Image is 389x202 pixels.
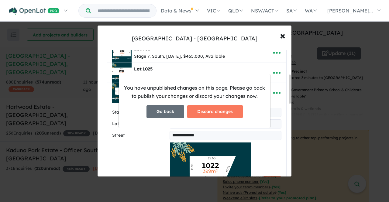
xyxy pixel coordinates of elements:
[327,8,373,14] span: [PERSON_NAME]...
[9,7,60,15] img: Openlot PRO Logo White
[146,105,184,118] button: Go back
[124,84,265,100] p: You have unpublished changes on this page. Please go back to publish your changes or discard your...
[92,4,155,17] input: Try estate name, suburb, builder or developer
[187,105,243,118] button: Discard changes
